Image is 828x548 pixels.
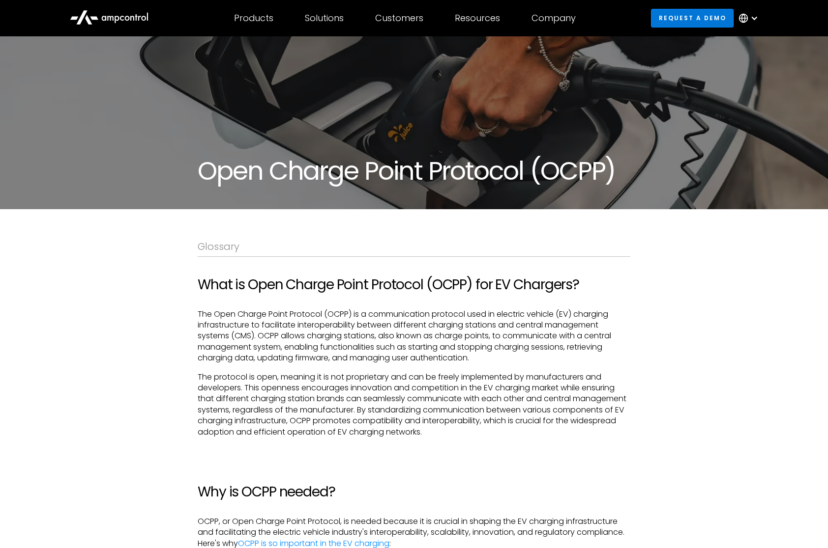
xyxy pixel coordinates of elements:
div: Products [234,13,273,24]
p: ‍ [198,445,630,456]
div: Company [532,13,576,24]
a: Request a demo [651,9,734,27]
h2: Why is OCPP needed? [198,484,630,500]
div: Customers [375,13,423,24]
div: Resources [455,13,500,24]
h2: What is Open Charge Point Protocol (OCPP) for EV Chargers? [198,276,630,293]
p: The protocol is open, meaning it is not proprietary and can be freely implemented by manufacturer... [198,372,630,438]
h1: Open Charge Point Protocol (OCPP) [198,156,630,186]
div: Glossary [198,241,630,252]
div: Solutions [305,13,344,24]
p: The Open Charge Point Protocol (OCPP) is a communication protocol used in electric vehicle (EV) c... [198,309,630,364]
